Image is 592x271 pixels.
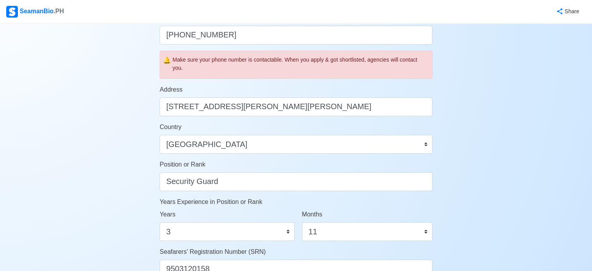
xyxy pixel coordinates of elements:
span: Position or Rank [160,161,205,168]
span: Address [160,86,183,93]
img: Logo [6,6,18,18]
input: ex. Pooc Occidental, Tubigon, Bohol [160,97,432,116]
input: ex. 2nd Officer w/ Master License [160,172,432,191]
span: .PH [54,8,64,14]
span: Seafarers' Registration Number (SRN) [160,248,265,255]
label: Years [160,210,175,219]
div: Make sure your phone number is contactable. When you apply & got shortlisted, agencies will conta... [172,56,429,72]
button: Share [548,4,586,19]
div: SeamanBio [6,6,64,18]
input: ex. +63 912 345 6789 [160,26,432,44]
label: Country [160,122,181,132]
p: Years Experience in Position or Rank [160,197,432,207]
label: Months [302,210,322,219]
span: caution [163,56,171,65]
